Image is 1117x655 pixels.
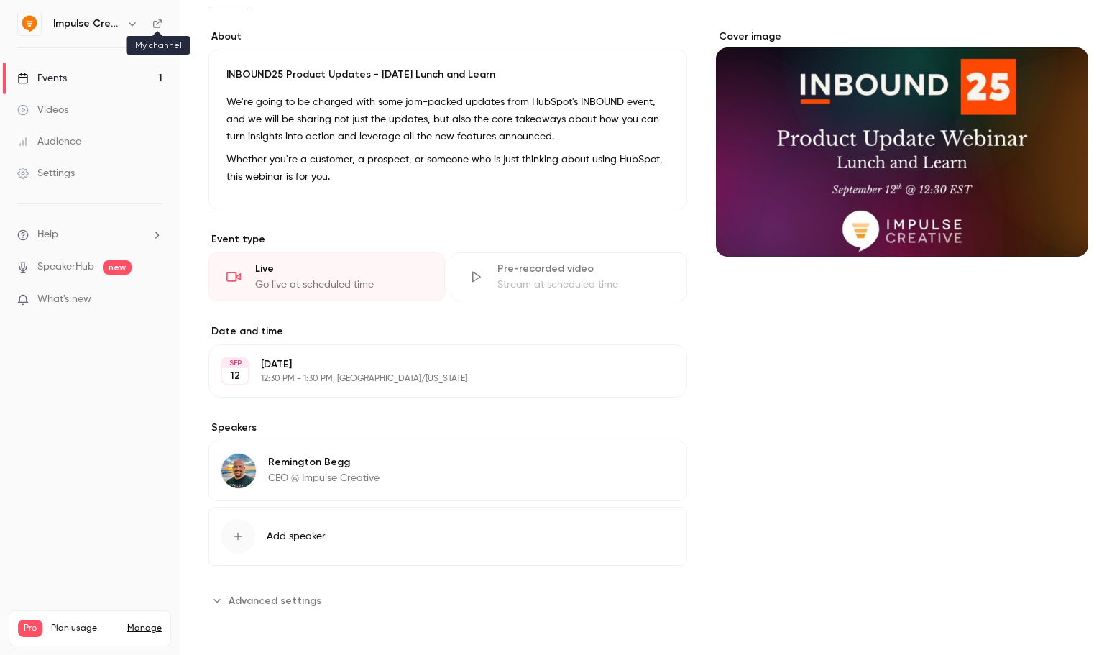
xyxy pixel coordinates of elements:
span: Help [37,227,58,242]
div: LiveGo live at scheduled time [208,252,445,301]
span: Add speaker [267,529,326,544]
span: new [103,260,132,275]
p: We're going to be charged with some jam-packed updates from HubSpot's INBOUND event, and we will ... [226,93,669,145]
iframe: Noticeable Trigger [145,293,162,306]
img: Remington Begg [221,454,256,488]
div: Videos [17,103,68,117]
div: Pre-recorded videoStream at scheduled time [451,252,687,301]
div: SEP [222,358,248,368]
section: Advanced settings [208,589,687,612]
p: 12:30 PM - 1:30 PM, [GEOGRAPHIC_DATA]/[US_STATE] [261,373,611,385]
li: help-dropdown-opener [17,227,162,242]
h6: Impulse Creative [53,17,121,31]
img: Impulse Creative [18,12,41,35]
p: INBOUND25 Product Updates - [DATE] Lunch and Learn [226,68,669,82]
a: Manage [127,623,162,634]
section: Cover image [716,29,1088,257]
div: Settings [17,166,75,180]
button: Advanced settings [208,589,330,612]
span: Plan usage [51,623,119,634]
div: Live [255,262,427,276]
span: What's new [37,292,91,307]
div: Events [17,71,67,86]
p: Remington Begg [268,455,380,470]
label: About [208,29,687,44]
p: 12 [230,369,240,383]
p: CEO @ Impulse Creative [268,471,380,485]
div: Remington BeggRemington BeggCEO @ Impulse Creative [208,441,687,501]
label: Speakers [208,421,687,435]
label: Cover image [716,29,1088,44]
p: Whether you're a customer, a prospect, or someone who is just thinking about using HubSpot, this ... [226,151,669,185]
span: Pro [18,620,42,637]
label: Date and time [208,324,687,339]
p: Event type [208,232,687,247]
a: SpeakerHub [37,260,94,275]
p: [DATE] [261,357,611,372]
button: Add speaker [208,507,687,566]
div: Stream at scheduled time [497,278,669,292]
div: Audience [17,134,81,149]
div: Go live at scheduled time [255,278,427,292]
div: Pre-recorded video [497,262,669,276]
span: Advanced settings [229,593,321,608]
